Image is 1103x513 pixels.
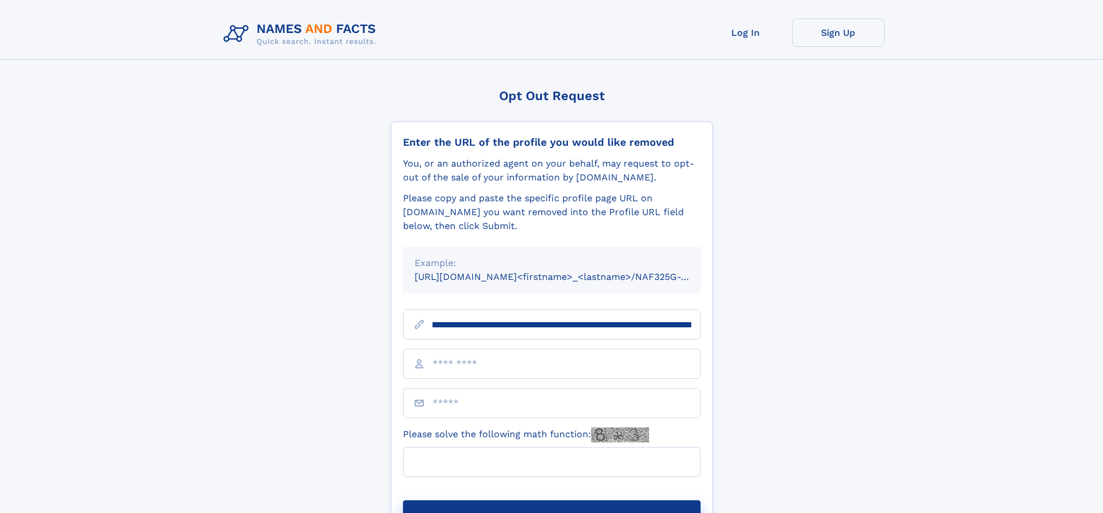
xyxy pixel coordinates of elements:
[415,256,689,270] div: Example:
[403,427,649,442] label: Please solve the following math function:
[403,191,701,233] div: Please copy and paste the specific profile page URL on [DOMAIN_NAME] you want removed into the Pr...
[391,88,713,103] div: Opt Out Request
[403,157,701,184] div: You, or an authorized agent on your behalf, may request to opt-out of the sale of your informatio...
[792,19,885,47] a: Sign Up
[415,271,723,282] small: [URL][DOMAIN_NAME]<firstname>_<lastname>/NAF325G-xxxxxxxx
[699,19,792,47] a: Log In
[403,136,701,149] div: Enter the URL of the profile you would like removed
[219,19,386,50] img: Logo Names and Facts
